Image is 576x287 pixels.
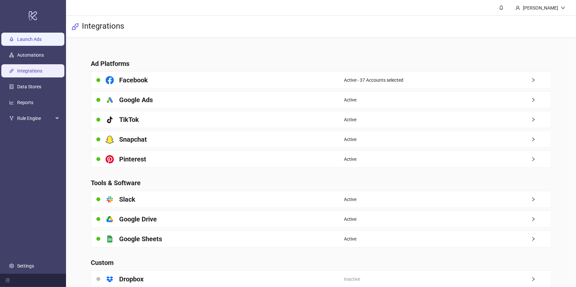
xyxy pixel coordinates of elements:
h4: TikTok [119,115,139,124]
h4: Slack [119,195,135,204]
h4: Dropbox [119,274,144,284]
h4: Google Ads [119,95,153,104]
span: right [531,78,551,82]
h4: Google Drive [119,215,157,224]
span: right [531,117,551,122]
h4: Google Sheets [119,234,162,244]
a: PinterestActiveright [91,151,551,168]
a: Data Stores [17,84,41,89]
a: Google SheetsActiveright [91,230,551,247]
span: fork [9,116,14,121]
h4: Tools & Software [91,178,551,187]
span: Active [344,156,356,163]
h4: Snapchat [119,135,147,144]
span: right [531,237,551,241]
span: Active - 37 Accounts selected [344,76,403,84]
span: Active [344,215,356,223]
span: api [71,23,79,31]
h3: Integrations [82,21,124,32]
span: right [531,217,551,221]
h4: Ad Platforms [91,59,551,68]
a: Google DriveActiveright [91,211,551,228]
span: Active [344,235,356,243]
a: TikTokActiveright [91,111,551,128]
a: Launch Ads [17,37,42,42]
span: bell [499,5,504,10]
span: Active [344,196,356,203]
span: right [531,157,551,161]
h4: Facebook [119,75,148,85]
a: Reports [17,100,33,105]
h4: Custom [91,258,551,267]
span: user [516,6,520,10]
span: right [531,197,551,202]
span: Active [344,136,356,143]
a: Settings [17,263,34,269]
div: [PERSON_NAME] [520,4,561,12]
h4: Pinterest [119,155,146,164]
a: Integrations [17,68,42,73]
span: right [531,277,551,281]
a: SnapchatActiveright [91,131,551,148]
span: menu-fold [5,278,10,283]
a: FacebookActive - 37 Accounts selectedright [91,72,551,89]
span: Inactive [344,275,360,283]
a: SlackActiveright [91,191,551,208]
span: Active [344,116,356,123]
span: down [561,6,565,10]
a: Google AdsActiveright [91,91,551,108]
a: Automations [17,52,44,58]
span: Rule Engine [17,112,53,125]
span: right [531,98,551,102]
span: right [531,137,551,142]
span: Active [344,96,356,103]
